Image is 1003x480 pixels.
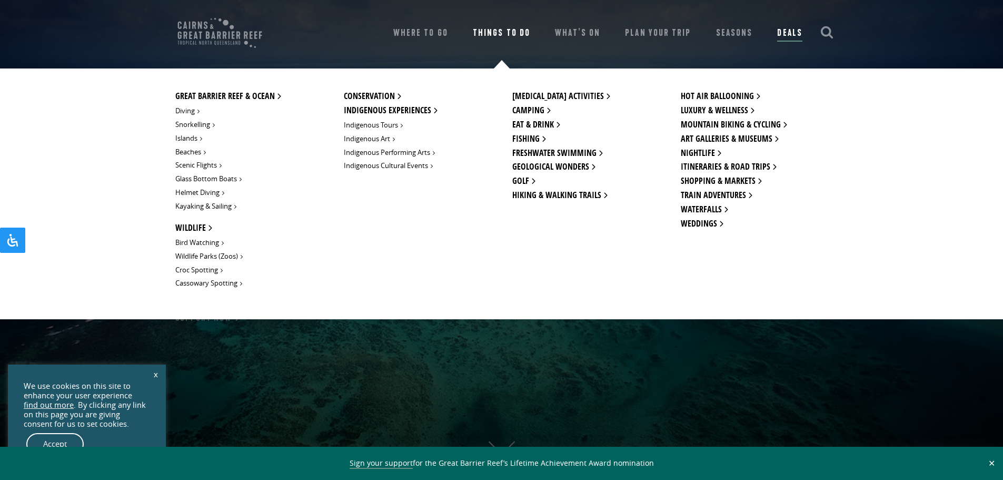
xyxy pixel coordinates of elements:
[175,146,204,158] a: Beaches
[175,90,279,104] a: Great Barrier Reef & Ocean
[170,11,270,55] img: CGBR-TNQ_dual-logo.svg
[625,26,691,41] a: Plan Your Trip
[681,90,758,104] a: Hot Air Ballooning
[344,147,433,159] a: Indigenous Performing Arts
[512,118,558,132] a: Eat & Drink
[681,217,721,231] a: Weddings
[681,174,760,189] a: Shopping & Markets
[393,26,448,41] a: Where To Go
[350,458,413,469] a: Sign your support
[175,133,200,144] a: Islands
[344,120,401,131] a: Indigenous Tours
[175,119,213,131] a: Snorkelling
[681,189,750,203] a: Train Adventures
[512,104,549,118] a: Camping
[344,90,399,104] a: Conservation
[473,26,530,41] a: Things To Do
[512,174,533,189] a: Golf
[512,146,601,161] a: Freshwater Swimming
[175,173,240,185] a: Glass Bottom Boats
[175,237,222,249] a: Bird Watching
[344,133,393,145] a: Indigenous Art
[681,203,726,217] a: Waterfalls
[681,160,774,174] a: Itineraries & Road Trips
[681,118,785,132] a: Mountain Biking & Cycling
[6,234,19,247] svg: Open Accessibility Panel
[175,187,222,199] a: Helmet Diving
[175,105,197,117] a: Diving
[512,189,605,203] a: Hiking & Walking Trails
[344,104,435,118] a: Indigenous Experiences
[777,26,802,42] a: Deals
[986,458,998,468] button: Close
[512,90,608,104] a: [MEDICAL_DATA] Activities
[344,160,431,172] a: Indigenous Cultural Events
[175,201,234,212] a: Kayaking & Sailing
[175,265,221,276] a: Croc Spotting
[555,26,600,41] a: What’s On
[175,160,220,171] a: Scenic Flights
[350,458,654,469] span: for the Great Barrier Reef’s Lifetime Achievement Award nomination
[716,26,752,41] a: Seasons
[681,132,777,146] a: Art Galleries & Museums
[26,433,84,455] a: Accept
[681,104,752,118] a: Luxury & wellness
[512,132,544,146] a: Fishing
[681,146,719,161] a: Nightlife
[175,221,210,236] a: Wildlife
[148,363,163,386] a: x
[512,160,593,174] a: Geological Wonders
[175,278,240,289] a: Cassowary Spotting
[175,251,241,262] a: Wildlife Parks (Zoos)
[24,381,150,429] div: We use cookies on this site to enhance your user experience . By clicking any link on this page y...
[24,400,74,410] a: find out more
